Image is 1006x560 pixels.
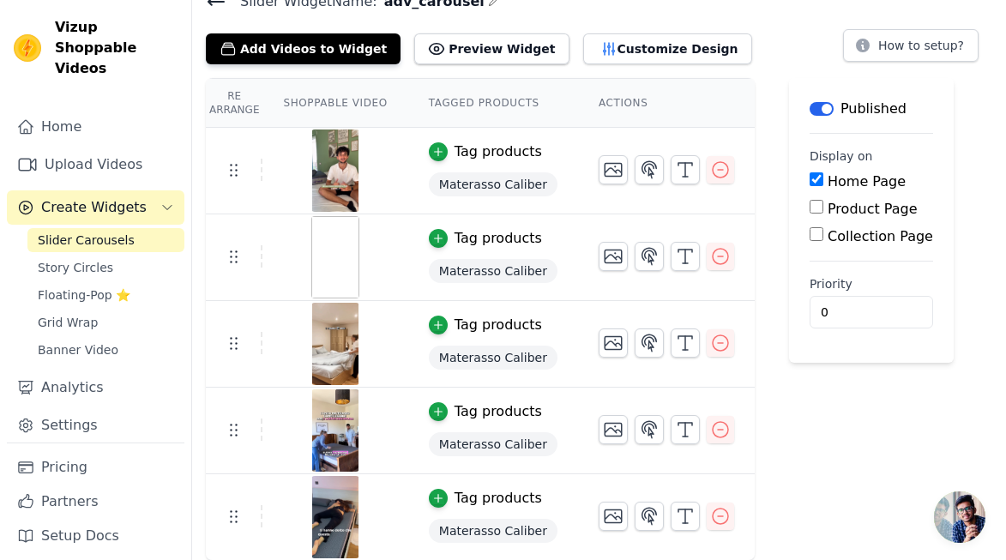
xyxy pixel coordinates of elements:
[7,190,184,225] button: Create Widgets
[429,172,557,196] span: Materasso Caliber
[429,488,542,509] button: Tag products
[455,315,542,335] div: Tag products
[38,286,130,304] span: Floating-Pop ⭐
[414,33,569,64] button: Preview Widget
[429,142,542,162] button: Tag products
[7,110,184,144] a: Home
[38,341,118,358] span: Banner Video
[27,310,184,334] a: Grid Wrap
[27,256,184,280] a: Story Circles
[578,79,755,128] th: Actions
[599,155,628,184] button: Change Thumbnail
[206,33,401,64] button: Add Videos to Widget
[7,148,184,182] a: Upload Videos
[599,415,628,444] button: Change Thumbnail
[262,79,407,128] th: Shoppable Video
[311,476,359,558] img: vizup-images-98a9.png
[599,328,628,358] button: Change Thumbnail
[455,142,542,162] div: Tag products
[828,228,933,244] label: Collection Page
[599,242,628,271] button: Change Thumbnail
[429,346,557,370] span: Materasso Caliber
[55,17,178,79] span: Vizup Shoppable Videos
[7,519,184,553] a: Setup Docs
[828,173,906,190] label: Home Page
[429,519,557,543] span: Materasso Caliber
[27,228,184,252] a: Slider Carousels
[14,34,41,62] img: Vizup
[38,232,135,249] span: Slider Carousels
[828,201,918,217] label: Product Page
[408,79,578,128] th: Tagged Products
[311,129,359,212] img: vizup-images-2955.png
[311,303,359,385] img: vizup-images-0b74.png
[27,283,184,307] a: Floating-Pop ⭐
[843,29,979,62] button: How to setup?
[455,228,542,249] div: Tag products
[311,389,359,472] img: vizup-images-0ab7.png
[455,488,542,509] div: Tag products
[429,259,557,283] span: Materasso Caliber
[455,401,542,422] div: Tag products
[429,315,542,335] button: Tag products
[934,491,985,543] a: Aprire la chat
[7,408,184,443] a: Settings
[7,450,184,485] a: Pricing
[429,401,542,422] button: Tag products
[599,502,628,531] button: Change Thumbnail
[41,197,147,218] span: Create Widgets
[429,432,557,456] span: Materasso Caliber
[810,275,933,292] label: Priority
[7,485,184,519] a: Partners
[38,314,98,331] span: Grid Wrap
[206,79,262,128] th: Re Arrange
[840,99,907,119] p: Published
[27,338,184,362] a: Banner Video
[843,41,979,57] a: How to setup?
[583,33,752,64] button: Customize Design
[810,148,873,165] legend: Display on
[7,370,184,405] a: Analytics
[429,228,542,249] button: Tag products
[38,259,113,276] span: Story Circles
